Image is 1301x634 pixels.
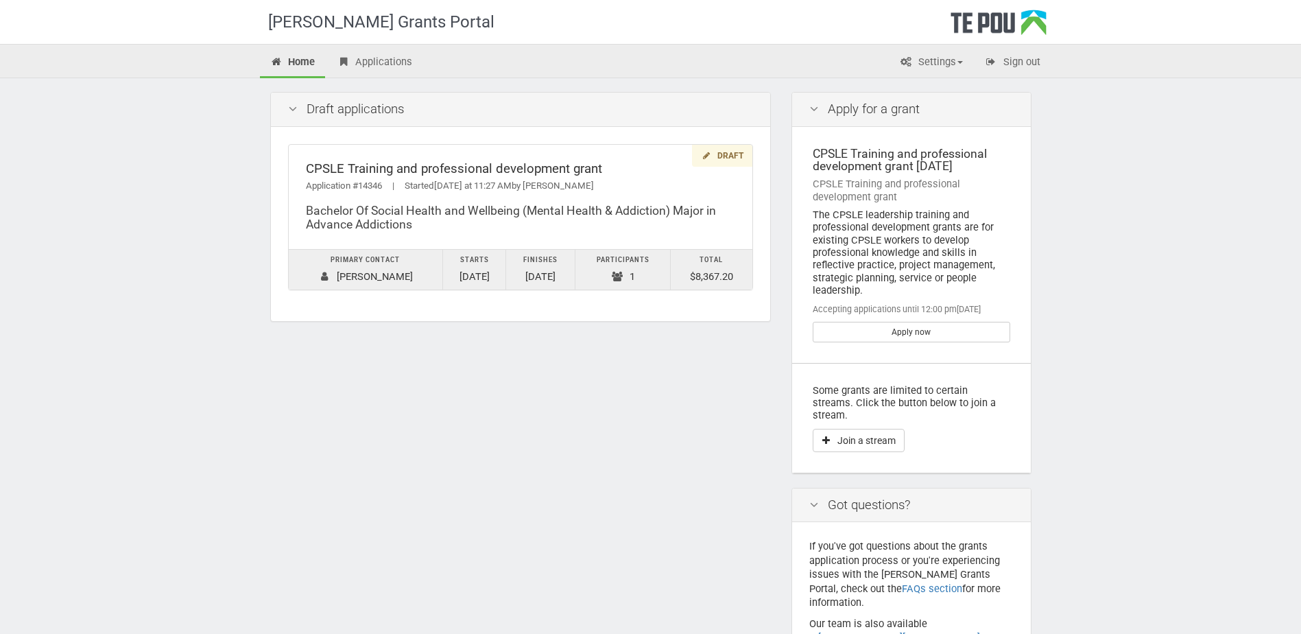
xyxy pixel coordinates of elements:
[813,384,1010,422] p: Some grants are limited to certain streams. Click the button below to join a stream.
[306,162,735,176] div: CPSLE Training and professional development grant
[671,249,752,290] td: $8,367.20
[890,48,973,78] a: Settings
[813,303,1010,316] div: Accepting applications until 12:00 pm[DATE]
[809,539,1014,610] p: If you've got questions about the grants application process or you're experiencing issues with t...
[306,179,735,193] div: Application #14346 Started by [PERSON_NAME]
[692,145,752,167] div: Draft
[382,180,405,191] span: |
[813,148,1010,173] div: CPSLE Training and professional development grant [DATE]
[306,204,735,232] div: Bachelor Of Social Health and Wellbeing (Mental Health & Addiction) Major in Advance Addictions
[513,253,568,268] div: Finishes
[792,93,1031,127] div: Apply for a grant
[575,249,671,290] td: 1
[813,178,1010,203] div: CPSLE Training and professional development grant
[289,249,443,290] td: [PERSON_NAME]
[813,209,1010,296] div: The CPSLE leadership training and professional development grants are for existing CPSLE workers ...
[296,253,435,268] div: Primary contact
[813,429,905,452] button: Join a stream
[271,93,770,127] div: Draft applications
[582,253,663,268] div: Participants
[678,253,745,268] div: Total
[902,583,962,595] a: FAQs section
[951,10,1047,44] div: Te Pou Logo
[450,253,499,268] div: Starts
[975,48,1051,78] a: Sign out
[506,249,575,290] td: [DATE]
[260,48,326,78] a: Home
[326,48,422,78] a: Applications
[813,322,1010,342] a: Apply now
[434,180,512,191] span: [DATE] at 11:27 AM
[792,489,1031,523] div: Got questions?
[442,249,505,290] td: [DATE]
